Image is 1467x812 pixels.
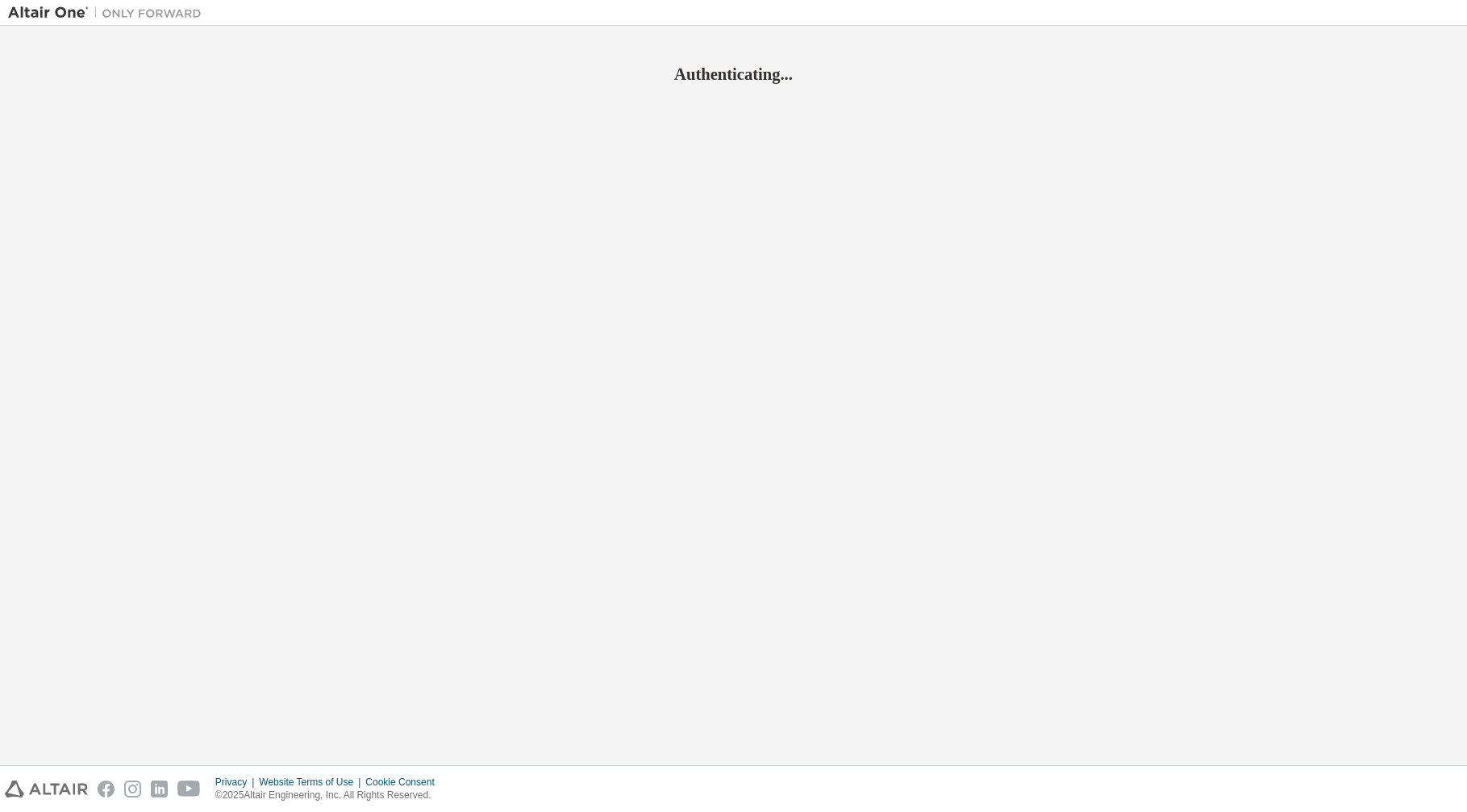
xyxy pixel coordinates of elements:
img: facebook.svg [98,781,115,797]
h2: Authenticating... [8,64,1459,85]
div: Cookie Consent [365,776,444,789]
img: instagram.svg [124,781,141,797]
img: altair_logo.svg [5,781,88,797]
p: © 2025 Altair Engineering, Inc. All Rights Reserved. [215,789,444,802]
div: Privacy [215,776,259,789]
img: youtube.svg [177,781,201,797]
img: linkedin.svg [151,781,168,797]
img: Altair One [8,5,210,21]
div: Website Terms of Use [259,776,365,789]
